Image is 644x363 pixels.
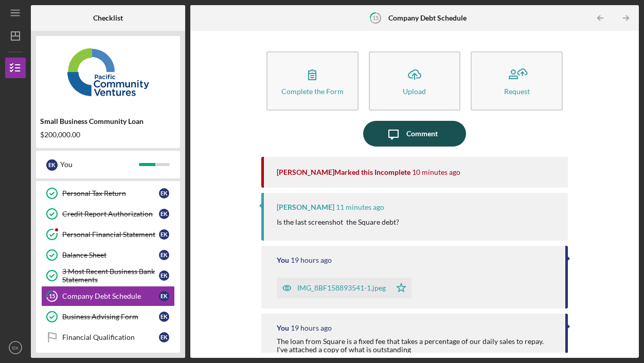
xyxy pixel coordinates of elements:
[291,256,332,264] time: 2025-09-30 23:12
[363,121,466,147] button: Comment
[62,189,159,197] div: Personal Tax Return
[369,51,461,111] button: Upload
[277,278,412,298] button: IMG_8BF158893541-1.jpeg
[281,87,344,95] div: Complete the Form
[406,121,438,147] div: Comment
[93,14,123,22] b: Checklist
[62,292,159,300] div: Company Debt Schedule
[36,41,180,103] img: Product logo
[277,203,334,211] div: [PERSON_NAME]
[62,267,159,284] div: 3 Most Recent Business Bank Statements
[62,333,159,341] div: Financial Qualification
[372,14,379,21] tspan: 15
[277,337,555,354] div: The loan from Square is a fixed fee that takes a percentage of our daily sales to repay. I’ve att...
[159,188,169,198] div: E K
[277,168,410,176] div: [PERSON_NAME] Marked this Incomplete
[291,324,332,332] time: 2025-09-30 23:10
[403,87,426,95] div: Upload
[49,293,55,300] tspan: 15
[62,230,159,239] div: Personal Financial Statement
[40,131,176,139] div: $200,000.00
[62,210,159,218] div: Credit Report Authorization
[41,204,175,224] a: Credit Report AuthorizationEK
[12,345,19,351] text: EK
[504,87,530,95] div: Request
[41,245,175,265] a: Balance SheetEK
[277,256,289,264] div: You
[159,229,169,240] div: E K
[159,209,169,219] div: E K
[5,337,26,358] button: EK
[41,183,175,204] a: Personal Tax ReturnEK
[62,251,159,259] div: Balance Sheet
[412,168,460,176] time: 2025-10-01 17:43
[60,156,139,173] div: You
[297,284,386,292] div: IMG_8BF158893541-1.jpeg
[336,203,384,211] time: 2025-10-01 17:42
[388,14,467,22] b: Company Debt Schedule
[266,51,359,111] button: Complete the Form
[41,265,175,286] a: 3 Most Recent Business Bank StatementsEK
[46,159,58,171] div: E K
[471,51,563,111] button: Request
[159,250,169,260] div: E K
[277,216,399,228] p: Is the last screenshot the Square debt?
[41,286,175,306] a: 15Company Debt ScheduleEK
[159,291,169,301] div: E K
[62,313,159,321] div: Business Advising Form
[159,270,169,281] div: E K
[277,324,289,332] div: You
[41,224,175,245] a: Personal Financial StatementEK
[159,312,169,322] div: E K
[41,306,175,327] a: Business Advising FormEK
[159,332,169,342] div: E K
[40,117,176,125] div: Small Business Community Loan
[41,327,175,348] a: Financial QualificationEK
